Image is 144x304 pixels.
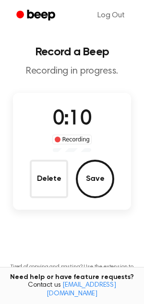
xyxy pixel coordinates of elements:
span: 0:10 [53,109,91,129]
button: Save Audio Record [76,160,114,198]
p: Tired of copying and pasting? Use the extension to automatically insert your recordings. [8,264,136,278]
p: Recording in progress. [8,65,136,77]
span: Contact us [6,281,138,298]
div: Recording [52,135,92,144]
a: [EMAIL_ADDRESS][DOMAIN_NAME] [47,282,116,297]
a: Beep [10,6,64,25]
a: Log Out [88,4,134,27]
h1: Record a Beep [8,46,136,58]
button: Delete Audio Record [30,160,68,198]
